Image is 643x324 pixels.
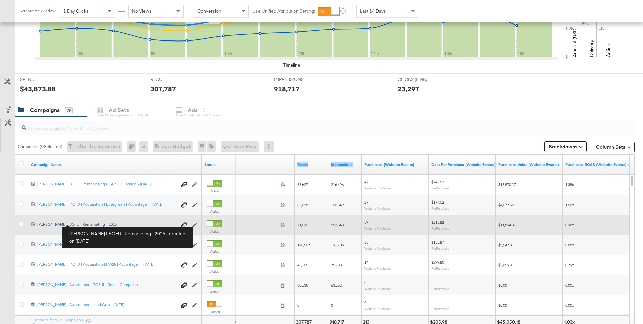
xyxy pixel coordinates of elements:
span: 45,105 [297,262,308,267]
span: 1 Day Clicks [63,8,89,14]
div: [PERSON_NAME] | MOFU | Acquisition | FW25 | Advantage+ - [DATE] [37,262,177,267]
span: $9,547.81 [498,242,514,247]
span: 0 [364,280,366,285]
a: [PERSON_NAME] | MOFU | Acquisition | Evergreen | Advantage+ - [DATE] [37,201,177,208]
label: Active [207,229,222,234]
sub: Website Purchases [364,186,391,190]
span: $155.51 [214,282,278,288]
label: Use Unified Attribution Setting: [252,8,315,14]
span: 0.00x [565,282,574,288]
div: [PERSON_NAME] | MOFU | Acquisition | Evergreen | Advantage+ - [DATE] [37,201,177,207]
span: SPEND [20,76,70,83]
span: $11,539.96 [214,182,278,187]
span: $158.87 [431,240,444,245]
span: 0.79x [565,262,574,267]
span: Conversion [197,8,221,14]
sub: Website Purchases [364,226,391,230]
sub: Per Purchase [431,186,449,190]
div: 918,717 [274,84,300,94]
span: $174.02 [431,199,444,205]
div: 0 [127,141,139,152]
span: 0 [297,303,299,308]
span: 71,636 [297,222,308,227]
span: $12,187.85 [214,222,278,227]
span: $15,870.17 [498,182,516,187]
a: [PERSON_NAME] | Awareness - |TOFU| - Reach Campaign [37,282,177,289]
span: 120,507 [297,242,310,247]
span: REACH [150,76,201,83]
span: $4,677.52 [498,202,514,207]
button: Column Sets [592,142,635,152]
span: 57 [364,220,368,225]
span: 75,783 [331,262,342,267]
sub: Website Purchases [364,287,391,291]
label: Paused [207,310,222,314]
div: [PERSON_NAME] | BOFU | Remarketing - 2025 [37,222,177,227]
a: The number of times your ad was served. On mobile apps an ad is counted as served the first time ... [331,162,359,167]
span: 191,706 [331,242,344,247]
a: [PERSON_NAME] | MOFU | Acquisition | FW25 | Advantage+ - [DATE] [37,262,177,268]
span: $3,889.21 [214,262,278,267]
a: The total value of the purchase actions tracked by your Custom Audience pixel on your website aft... [498,162,560,167]
a: The number of people your ad was served to. [297,162,326,167]
span: 0.00x [565,303,574,308]
label: Active [207,269,222,274]
span: $0.00 [498,282,507,288]
a: [PERSON_NAME] | BOFU | Remarketing | KARGO Catalog - [DATE] [37,181,177,188]
sub: Website Purchases [364,246,391,250]
span: 47 [364,179,368,184]
sub: Per Purchase [431,307,449,311]
span: 216,496 [331,182,344,187]
div: Campaigns [30,106,60,114]
span: 0 [364,300,366,305]
span: $0.00 [498,303,507,308]
span: 100,549 [331,202,344,207]
span: 68 [364,240,368,245]
div: [PERSON_NAME] | Awareness - |TOFU| - Reach Campaign [37,282,177,287]
span: 27 [364,199,368,205]
text: Actions [605,41,611,57]
span: 60,135 [297,282,308,288]
label: Active [207,189,222,193]
div: 307,787 [150,84,176,94]
div: 79 [65,107,73,113]
span: $4,698.57 [214,202,278,207]
sub: Per Purchase [431,206,449,210]
span: $11,894.87 [498,222,516,227]
span: $245.53 [431,179,444,184]
div: $43,873.88 [20,84,56,94]
span: $0.00 [214,303,278,308]
label: Active [207,290,222,294]
a: The total amount spent to date. [214,162,292,167]
button: Breakdowns [544,141,587,152]
a: The total value of the purchase actions divided by spend tracked by your Custom Audience pixel on... [565,162,630,167]
span: $213.82 [431,220,444,225]
span: CLICKS (LINK) [398,76,448,83]
span: 63,152 [331,282,342,288]
span: 0.98x [565,222,574,227]
div: 23,297 [398,84,419,94]
div: [PERSON_NAME] | Awareness - Lead Gen - [DATE] [37,302,177,307]
a: Shows the current state of your Ad Campaign. [204,162,232,167]
div: [PERSON_NAME] | BOFU | Remarketing | KARGO Catalog - [DATE] [37,181,177,187]
span: 253,548 [331,222,344,227]
div: Attribution Window: [20,9,56,13]
span: No Views [132,8,152,14]
span: 0 [331,303,333,308]
label: Active [207,249,222,254]
div: Campaigns ( 0 Selected) [18,144,62,150]
text: Amount (USD) [572,27,578,57]
span: - [431,280,433,285]
span: 1.38x [565,182,574,187]
span: $10,803.17 [214,242,278,247]
span: $277.80 [431,260,444,265]
div: Timeline [283,62,300,68]
span: 53,627 [297,182,308,187]
a: [PERSON_NAME] | MOFU | Acquisition | LAL + Interests - 2025 [37,242,177,248]
span: 14 [364,260,368,265]
a: [PERSON_NAME] | BOFU | Remarketing - 2025 [37,222,177,228]
label: Active [207,209,222,214]
span: Last 14 Days [360,8,386,14]
span: IMPRESSIONS [274,76,324,83]
sub: Website Purchases [364,266,391,270]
